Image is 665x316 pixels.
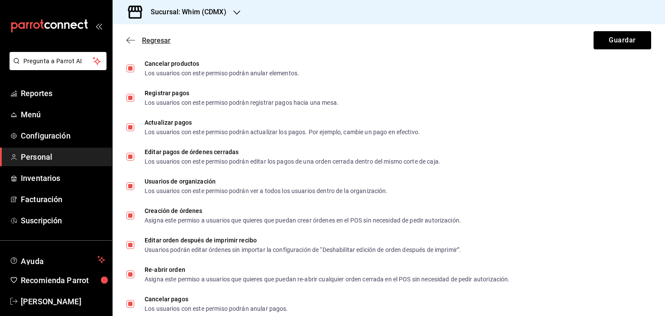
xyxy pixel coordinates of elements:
div: Los usuarios con este permiso podrán anular pagos. [145,306,288,312]
div: Editar pagos de órdenes cerradas [145,149,440,155]
div: Usuarios de organización [145,178,388,184]
div: Los usuarios con este permiso podrán anular elementos. [145,70,299,76]
span: Pregunta a Parrot AI [23,57,93,66]
div: Los usuarios con este permiso podrán registrar pagos hacia una mesa. [145,100,339,106]
span: [PERSON_NAME] [21,296,105,307]
span: Inventarios [21,172,105,184]
button: open_drawer_menu [95,23,102,29]
div: Los usuarios con este permiso podrán ver a todos los usuarios dentro de la organización. [145,188,388,194]
span: Menú [21,109,105,120]
div: Los usuarios con este permiso podrán actualizar los pagos. Por ejemplo, cambie un pago en efectivo. [145,129,420,135]
div: Actualizar pagos [145,119,420,126]
div: Editar orden después de imprimir recibo [145,237,461,243]
div: Cancelar pagos [145,296,288,302]
span: Ayuda [21,255,94,265]
button: Regresar [126,36,171,45]
div: Creación de órdenes [145,208,461,214]
div: Re-abrir orden [145,267,510,273]
a: Pregunta a Parrot AI [6,63,107,72]
span: Facturación [21,193,105,205]
h3: Sucursal: Whim (CDMX) [144,7,226,17]
div: Asigna este permiso a usuarios que quieres que puedan crear órdenes en el POS sin necesidad de pe... [145,217,461,223]
span: Suscripción [21,215,105,226]
span: Configuración [21,130,105,142]
span: Regresar [142,36,171,45]
span: Reportes [21,87,105,99]
div: Usuarios podrán editar órdenes sin importar la configuración de “Deshabilitar edición de orden de... [145,247,461,253]
span: Recomienda Parrot [21,274,105,286]
button: Guardar [594,31,651,49]
div: Registrar pagos [145,90,339,96]
button: Pregunta a Parrot AI [10,52,107,70]
div: Los usuarios con este permiso podrán editar los pagos de una orden cerrada dentro del mismo corte... [145,158,440,164]
div: Cancelar productos [145,61,299,67]
div: Asigna este permiso a usuarios que quieres que puedan re-abrir cualquier orden cerrada en el POS ... [145,276,510,282]
span: Personal [21,151,105,163]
